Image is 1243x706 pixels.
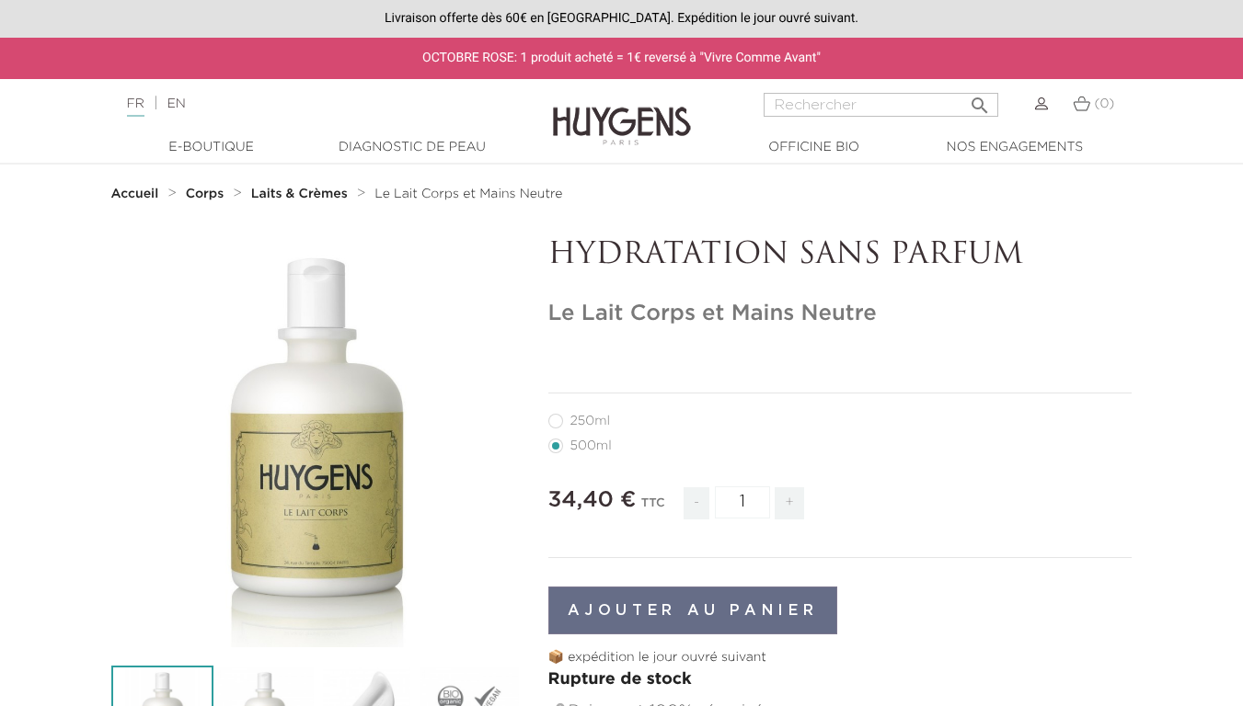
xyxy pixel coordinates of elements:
strong: Corps [186,188,224,200]
a: Corps [186,187,228,201]
a: Laits & Crèmes [251,187,352,201]
div: TTC [641,484,665,533]
strong: Accueil [111,188,159,200]
i:  [969,89,991,111]
label: 250ml [548,414,632,428]
label: 500ml [548,438,634,453]
h1: Le Lait Corps et Mains Neutre [548,301,1133,327]
a: E-Boutique [120,138,304,157]
span: + [775,487,804,519]
img: Huygens [553,77,691,148]
span: - [684,487,709,519]
span: Rupture de stock [548,671,692,688]
button: Ajouter au panier [548,586,838,634]
a: Nos engagements [923,138,1107,157]
a: Diagnostic de peau [320,138,504,157]
a: Officine Bio [722,138,906,157]
span: Le Lait Corps et Mains Neutre [374,188,562,200]
input: Rechercher [764,93,998,117]
a: FR [127,97,144,117]
strong: Laits & Crèmes [251,188,348,200]
span: (0) [1094,97,1114,110]
input: Quantité [715,486,770,518]
div: | [118,93,504,115]
p: HYDRATATION SANS PARFUM [548,238,1133,273]
a: Le Lait Corps et Mains Neutre [374,187,562,201]
span: 34,40 € [548,489,637,511]
a: EN [167,97,185,110]
p: 📦 expédition le jour ouvré suivant [548,648,1133,667]
a: Accueil [111,187,163,201]
button:  [963,87,996,112]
